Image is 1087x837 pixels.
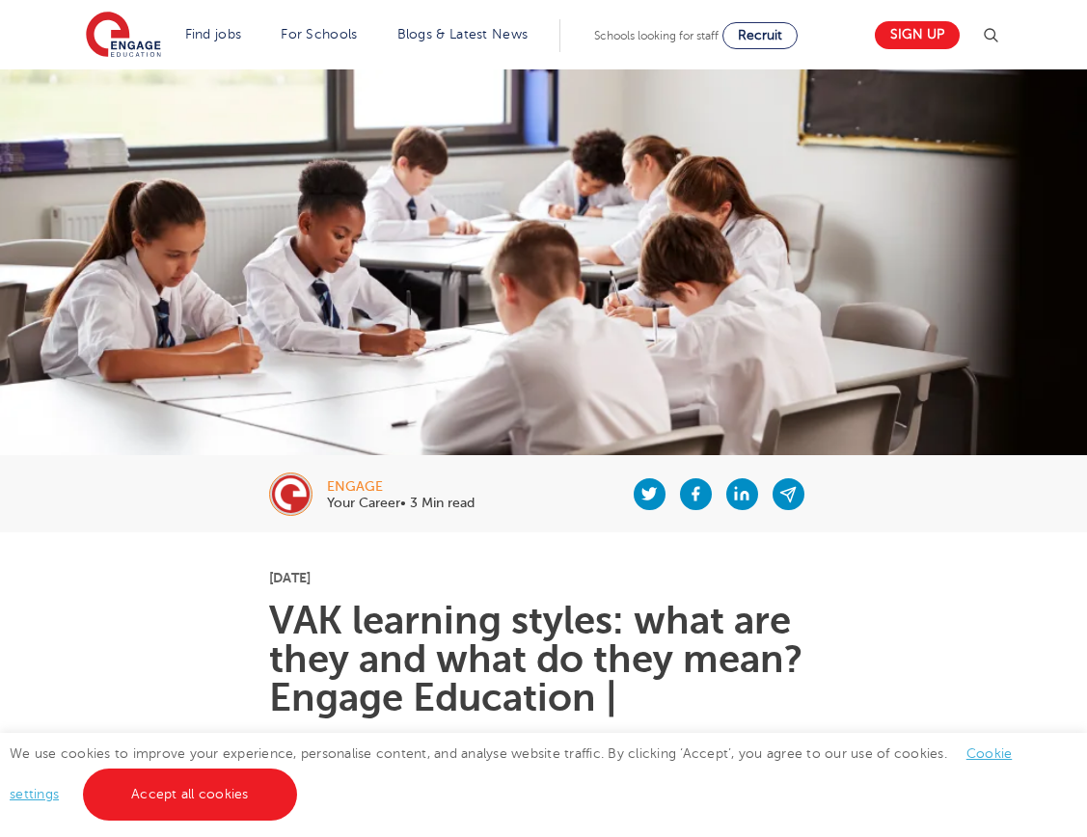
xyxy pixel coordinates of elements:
[281,27,357,41] a: For Schools
[86,12,161,60] img: Engage Education
[594,29,719,42] span: Schools looking for staff
[269,602,819,717] h1: VAK learning styles: what are they and what do they mean? Engage Education |
[397,27,529,41] a: Blogs & Latest News
[10,746,1012,801] span: We use cookies to improve your experience, personalise content, and analyse website traffic. By c...
[722,22,798,49] a: Recruit
[327,497,475,510] p: Your Career• 3 Min read
[185,27,242,41] a: Find jobs
[269,571,819,584] p: [DATE]
[83,769,297,821] a: Accept all cookies
[738,28,782,42] span: Recruit
[327,480,475,494] div: engage
[875,21,960,49] a: Sign up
